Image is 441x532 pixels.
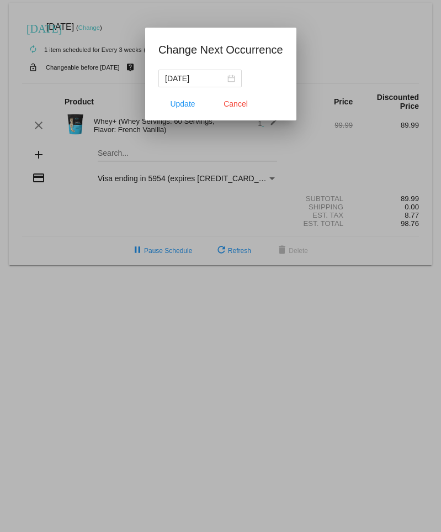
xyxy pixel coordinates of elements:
[170,99,195,108] span: Update
[158,94,207,114] button: Update
[158,41,283,59] h1: Change Next Occurrence
[224,99,248,108] span: Cancel
[165,72,225,85] input: Select date
[211,94,260,114] button: Close dialog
